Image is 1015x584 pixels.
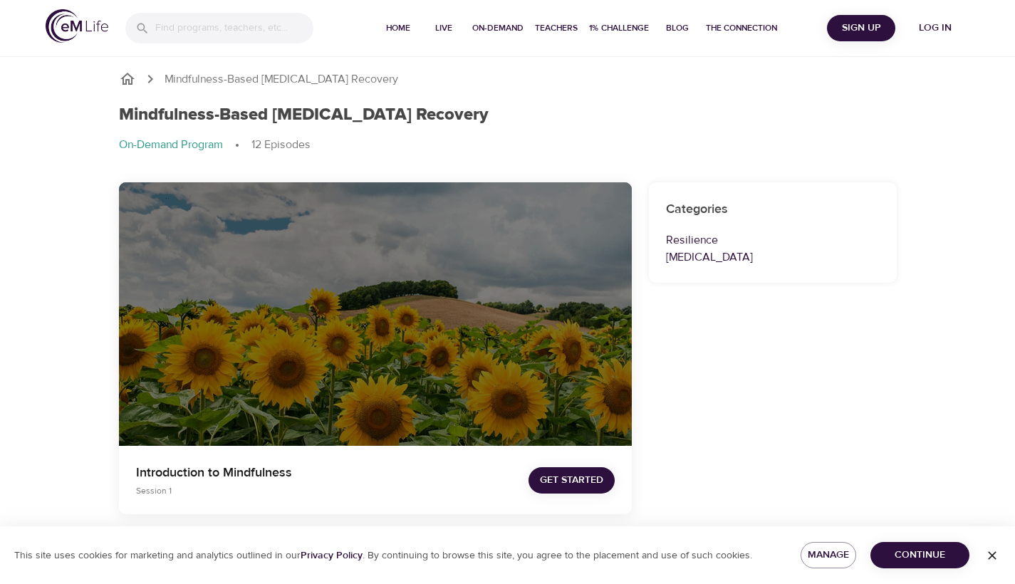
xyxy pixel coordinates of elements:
nav: breadcrumb [119,137,897,154]
span: Blog [660,21,694,36]
span: Teachers [535,21,578,36]
span: Get Started [540,471,603,489]
span: Live [427,21,461,36]
p: Mindfulness-Based [MEDICAL_DATA] Recovery [165,71,398,88]
button: Manage [801,542,856,568]
p: Session 1 [136,484,491,497]
h6: Categories [666,199,880,220]
a: Privacy Policy [301,549,363,562]
span: Sign Up [833,19,890,37]
h1: Mindfulness-Based [MEDICAL_DATA] Recovery [119,105,489,125]
button: Sign Up [827,15,895,41]
p: On-Demand Program [119,137,223,153]
p: Introduction to Mindfulness [136,463,491,482]
span: Home [381,21,415,36]
p: Resilience [666,231,880,249]
p: 12 Episodes [251,137,311,153]
input: Find programs, teachers, etc... [155,13,313,43]
span: Manage [812,546,845,564]
button: Log in [901,15,969,41]
span: 1% Challenge [589,21,649,36]
img: logo [46,9,108,43]
button: Get Started [529,467,615,494]
p: [MEDICAL_DATA] [666,249,880,266]
span: Log in [907,19,964,37]
nav: breadcrumb [119,71,897,88]
span: On-Demand [472,21,524,36]
span: The Connection [706,21,777,36]
button: Continue [870,542,969,568]
span: Continue [882,546,958,564]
